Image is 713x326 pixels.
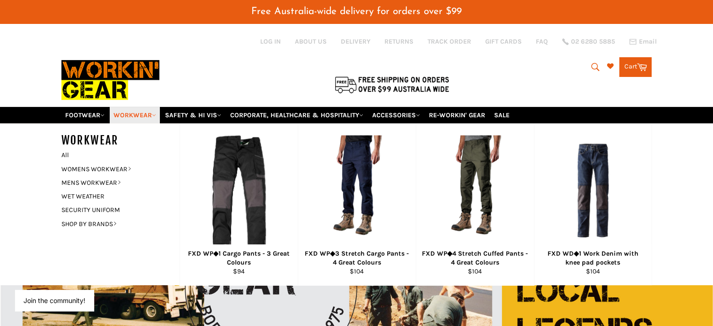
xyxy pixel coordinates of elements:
h5: WORKWEAR [61,133,180,148]
img: FXD WD◆1 Work Denim with knee pad pockets - Workin' Gear [546,144,640,237]
a: All [57,148,180,162]
a: RE-WORKIN' GEAR [425,107,489,123]
img: FXD WP◆3 Stretch Cargo Pants - 4 Great Colours - Workin' Gear [320,135,394,245]
a: SALE [490,107,513,123]
img: FXD WP◆4 Stretch Cuffed Pants - 4 Great Colours - Workin' Gear [438,135,512,245]
span: Free Australia-wide delivery for orders over $99 [251,7,462,16]
a: Email [629,38,657,45]
a: MENS WORKWEAR [57,176,170,190]
div: FXD WP◆1 Cargo Pants - 3 Great Colours [186,249,292,267]
a: SECURITY UNIFORM [57,203,170,217]
a: FXD WP◆3 Stretch Cargo Pants - 4 Great Colours - Workin' Gear FXD WP◆3 Stretch Cargo Pants - 4 Gr... [298,123,416,285]
a: FXD WP◆4 Stretch Cuffed Pants - 4 Great Colours - Workin' Gear FXD WP◆4 Stretch Cuffed Pants - 4 ... [416,123,534,285]
div: $104 [422,267,528,276]
div: FXD WP◆3 Stretch Cargo Pants - 4 Great Colours [304,249,410,267]
div: FXD WD◆1 Work Denim with knee pad pockets [540,249,645,267]
span: 02 6280 5885 [571,38,615,45]
span: Email [639,38,657,45]
a: TRACK ORDER [428,37,471,46]
a: ABOUT US [295,37,327,46]
a: 02 6280 5885 [562,38,615,45]
img: Workin Gear leaders in Workwear, Safety Boots, PPE, Uniforms. Australia's No.1 in Workwear [61,53,159,106]
div: $104 [304,267,410,276]
a: FXD WD◆1 Work Denim with knee pad pockets - Workin' Gear FXD WD◆1 Work Denim with knee pad pocket... [534,123,652,285]
img: Flat $9.95 shipping Australia wide [333,75,450,94]
img: FXD WP◆1 Cargo Pants - 4 Great Colours - Workin' Gear [209,135,268,245]
a: CORPORATE, HEALTHCARE & HOSPITALITY [226,107,367,123]
div: $94 [186,267,292,276]
a: RETURNS [384,37,413,46]
a: Cart [619,57,652,77]
a: SAFETY & HI VIS [161,107,225,123]
a: GIFT CARDS [485,37,522,46]
a: ACCESSORIES [368,107,424,123]
div: $104 [540,267,645,276]
a: WOMENS WORKWEAR [57,162,170,176]
a: FAQ [536,37,548,46]
a: WET WEATHER [57,190,170,203]
a: FOOTWEAR [61,107,108,123]
a: Log in [260,38,281,45]
button: Join the community! [23,296,85,304]
a: FXD WP◆1 Cargo Pants - 4 Great Colours - Workin' Gear FXD WP◆1 Cargo Pants - 3 Great Colours $94 [180,123,298,285]
a: DELIVERY [341,37,370,46]
div: FXD WP◆4 Stretch Cuffed Pants - 4 Great Colours [422,249,528,267]
a: WORKWEAR [110,107,160,123]
a: SHOP BY BRANDS [57,217,170,231]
